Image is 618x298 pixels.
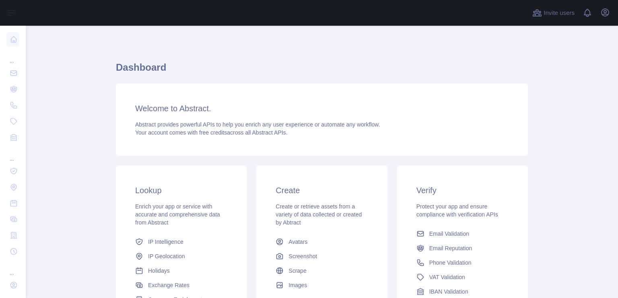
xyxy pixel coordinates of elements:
[199,129,227,136] span: free credits
[416,185,509,196] h3: Verify
[148,238,183,246] span: IP Intelligence
[413,270,512,284] a: VAT Validation
[272,263,371,278] a: Scrape
[429,273,465,281] span: VAT Validation
[272,235,371,249] a: Avatars
[288,252,317,260] span: Screenshot
[429,244,472,252] span: Email Reputation
[132,263,231,278] a: Holidays
[429,288,468,296] span: IBAN Validation
[135,121,380,128] span: Abstract provides powerful APIs to help you enrich any user experience or automate any workflow.
[276,185,368,196] h3: Create
[148,267,170,275] span: Holidays
[416,203,498,218] span: Protect your app and ensure compliance with verification APIs
[272,278,371,292] a: Images
[429,230,469,238] span: Email Validation
[132,235,231,249] a: IP Intelligence
[6,48,19,64] div: ...
[116,61,528,80] h1: Dashboard
[272,249,371,263] a: Screenshot
[6,260,19,276] div: ...
[413,227,512,241] a: Email Validation
[544,8,575,18] span: Invite users
[132,249,231,263] a: IP Geolocation
[288,238,307,246] span: Avatars
[531,6,576,19] button: Invite users
[413,241,512,255] a: Email Reputation
[148,281,190,289] span: Exchange Rates
[6,146,19,162] div: ...
[135,203,220,226] span: Enrich your app or service with accurate and comprehensive data from Abstract
[135,103,509,114] h3: Welcome to Abstract.
[288,281,307,289] span: Images
[132,278,231,292] a: Exchange Rates
[288,267,306,275] span: Scrape
[413,255,512,270] a: Phone Validation
[148,252,185,260] span: IP Geolocation
[429,259,472,267] span: Phone Validation
[135,129,287,136] span: Your account comes with across all Abstract APIs.
[276,203,362,226] span: Create or retrieve assets from a variety of data collected or created by Abtract
[135,185,227,196] h3: Lookup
